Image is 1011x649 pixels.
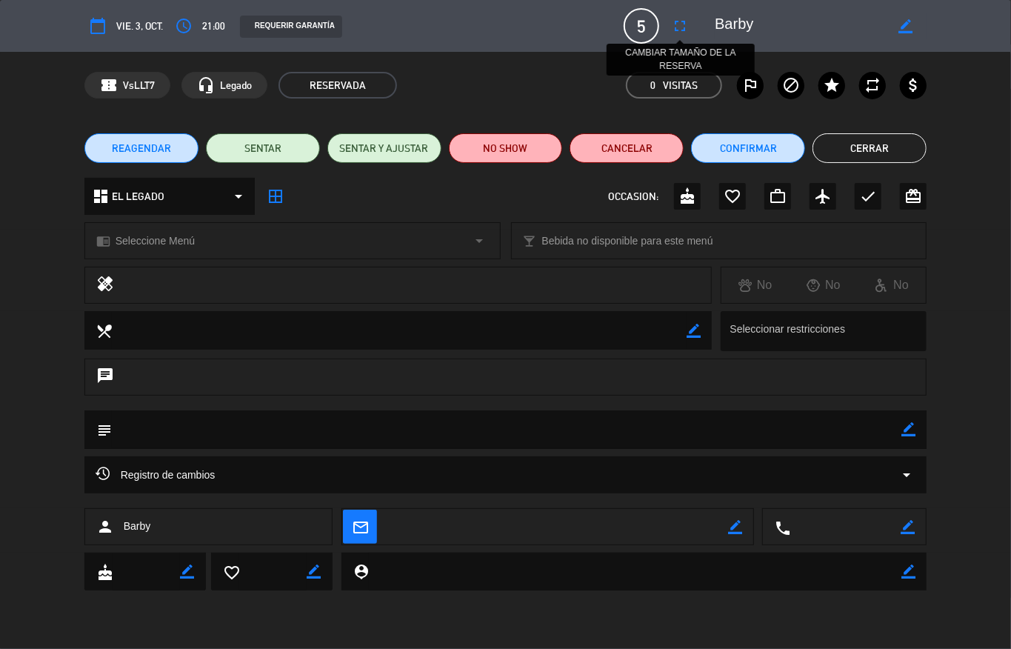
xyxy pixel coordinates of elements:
i: favorite_border [724,187,741,205]
span: REAGENDAR [112,141,171,156]
i: border_color [901,565,915,579]
span: confirmation_number [100,76,118,94]
i: border_color [901,520,915,534]
button: SENTAR [206,133,320,163]
i: arrow_drop_down [230,187,247,205]
button: Cancelar [570,133,684,163]
i: work_outline [769,187,787,205]
button: fullscreen [667,13,693,39]
span: EL LEGADO [112,188,164,205]
span: Legado [220,77,252,94]
span: vie. 3, oct. [116,18,163,35]
i: border_all [267,187,284,205]
span: Registro de cambios [96,466,216,484]
em: Visitas [663,77,698,94]
i: local_phone [774,519,790,536]
button: NO SHOW [449,133,563,163]
span: Barby [124,518,151,535]
i: border_color [728,520,742,534]
div: REQUERIR GARANTÍA [240,16,342,38]
i: border_color [687,324,701,338]
button: REAGENDAR [84,133,198,163]
button: access_time [170,13,197,39]
i: border_color [180,565,194,579]
span: 0 [650,77,655,94]
i: star [823,76,841,94]
span: 5 [624,8,659,44]
i: outlined_flag [741,76,759,94]
button: SENTAR Y AJUSTAR [327,133,441,163]
button: Confirmar [691,133,805,163]
i: arrow_drop_down [471,232,489,250]
i: border_color [901,422,915,436]
span: VsLLT7 [123,77,155,94]
button: Cerrar [813,133,927,163]
i: healing [96,275,114,296]
i: fullscreen [671,17,689,35]
i: border_color [307,565,321,579]
i: subject [96,422,112,438]
span: RESERVADA [278,72,397,99]
div: CAMBIAR TAMAÑO DE LA RESERVA [607,44,755,76]
i: chrome_reader_mode [96,234,110,248]
i: dashboard [92,187,110,205]
i: person [96,518,114,536]
i: local_bar [523,234,537,248]
div: No [858,276,926,295]
i: local_dining [96,322,112,339]
i: repeat [864,76,881,94]
i: arrow_drop_down [898,466,915,484]
i: airplanemode_active [814,187,832,205]
span: OCCASION: [608,188,658,205]
i: chat [96,367,114,387]
i: access_time [175,17,193,35]
i: cake [678,187,696,205]
i: border_color [898,19,912,33]
i: check [859,187,877,205]
span: 21:00 [202,18,225,35]
i: card_giftcard [904,187,922,205]
div: No [721,276,790,295]
i: attach_money [904,76,922,94]
i: favorite_border [223,564,239,580]
span: Seleccione Menú [116,233,195,250]
i: cake [96,564,113,580]
i: calendar_today [89,17,107,35]
i: person_pin [353,563,369,579]
span: Bebida no disponible para este menú [542,233,713,250]
i: mail_outline [352,519,368,535]
i: block [782,76,800,94]
i: headset_mic [197,76,215,94]
div: No [790,276,858,295]
button: calendar_today [84,13,111,39]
